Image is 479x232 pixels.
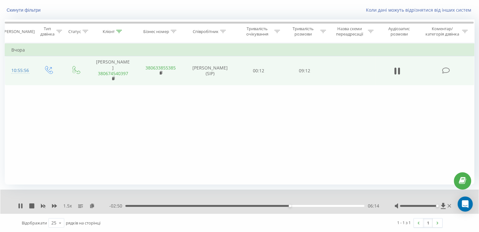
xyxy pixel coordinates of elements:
div: Співробітник [193,29,219,34]
div: Accessibility label [436,205,438,207]
div: [PERSON_NAME] [3,29,35,34]
td: [PERSON_NAME] (SIP) [185,56,236,85]
span: Відображати [22,220,47,226]
div: Назва схеми переадресації [333,26,366,37]
div: Тривалість розмови [287,26,319,37]
a: Коли дані можуть відрізнятися вiд інших систем [366,7,474,13]
a: 1 [423,218,433,227]
span: 06:14 [368,203,379,209]
td: [PERSON_NAME] [89,56,137,85]
div: Статус [68,29,81,34]
span: 1.5 x [63,203,72,209]
a: 380633855385 [145,65,176,71]
div: Коментар/категорія дзвінка [424,26,460,37]
div: Аудіозапис розмови [381,26,418,37]
div: Тривалість очікування [242,26,273,37]
td: Вчора [5,44,474,56]
div: Open Intercom Messenger [458,196,473,212]
button: Скинути фільтри [5,7,44,13]
div: Бізнес номер [143,29,169,34]
td: 00:12 [236,56,282,85]
div: 10:55:56 [11,64,28,77]
div: Тип дзвінка [40,26,54,37]
span: рядків на сторінці [66,220,100,226]
td: 09:12 [282,56,327,85]
a: 380674540397 [98,70,128,76]
div: Accessibility label [289,205,291,207]
span: - 02:50 [109,203,125,209]
div: Клієнт [103,29,115,34]
div: 1 - 1 з 1 [397,219,411,226]
div: 25 [51,220,56,226]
